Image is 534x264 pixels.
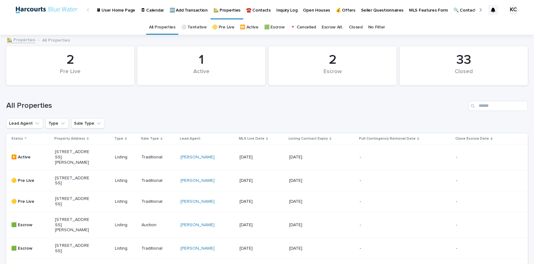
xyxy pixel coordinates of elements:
[410,68,517,82] div: Closed
[12,4,80,16] img: tNrfT9AQRbuT9UvJ4teX
[289,135,328,142] p: Listing Contract Expiry
[240,178,274,183] p: [DATE]
[508,5,518,15] div: KC
[368,20,385,35] a: No Filter
[55,217,90,233] p: [STREET_ADDRESS][PERSON_NAME]
[11,155,46,160] p: ▶️ Active
[46,118,69,128] button: Type
[71,118,105,128] button: Sale Type
[240,199,274,204] p: [DATE]
[240,246,274,251] p: [DATE]
[54,135,85,142] p: Property Address
[180,135,200,142] p: Lead Agent
[289,246,324,251] p: [DATE]
[239,135,265,142] p: MLS Live Date
[11,246,46,251] p: 🟩 Escrow
[180,246,215,251] a: [PERSON_NAME]
[115,222,136,228] p: Listing
[141,135,159,142] p: Sale Type
[360,222,394,228] p: -
[6,170,528,191] tr: 🟡 Pre Live[STREET_ADDRESS]ListingTraditional[PERSON_NAME] [DATE][DATE]--
[360,199,394,204] p: -
[6,238,528,259] tr: 🟩 Escrow[STREET_ADDRESS]ListingTraditional[PERSON_NAME] [DATE][DATE]--
[141,155,176,160] p: Traditional
[141,222,176,228] p: Auction
[55,149,90,165] p: [STREET_ADDRESS][PERSON_NAME]
[11,178,46,183] p: 🟡 Pre Live
[7,36,35,43] a: 🏡 Properties
[55,176,90,186] p: [STREET_ADDRESS]
[42,36,70,43] p: All Properties
[180,178,215,183] a: [PERSON_NAME]
[148,68,255,82] div: Active
[141,178,176,183] p: Traditional
[289,178,324,183] p: [DATE]
[359,135,416,142] p: Full Contingency Removal Date
[290,20,316,35] a: 🔻 Cancelled
[264,20,285,35] a: 🟩 Escrow
[289,199,324,204] p: [DATE]
[455,135,489,142] p: Close Escrow Date
[115,199,136,204] p: Listing
[115,155,136,160] p: Listing
[6,212,528,238] tr: 🟩 Escrow[STREET_ADDRESS][PERSON_NAME]ListingAuction[PERSON_NAME] [DATE][DATE]--
[11,199,46,204] p: 🟡 Pre Live
[322,20,343,35] a: Escrow Alt.
[360,155,394,160] p: -
[11,222,46,228] p: 🟩 Escrow
[279,52,386,68] div: 2
[240,20,259,35] a: ⏩ Active
[456,155,491,160] p: -
[279,68,386,82] div: Escrow
[240,155,274,160] p: [DATE]
[289,222,324,228] p: [DATE]
[180,199,215,204] a: [PERSON_NAME]
[6,191,528,212] tr: 🟡 Pre Live[STREET_ADDRESS]ListingTraditional[PERSON_NAME] [DATE][DATE]--
[114,135,123,142] p: Type
[289,155,324,160] p: [DATE]
[456,222,491,228] p: -
[410,52,517,68] div: 33
[456,199,491,204] p: -
[212,20,234,35] a: 🟡 Pre Live
[17,52,124,68] div: 2
[180,155,215,160] a: [PERSON_NAME]
[6,118,43,128] button: Lead Agent
[181,20,207,35] a: ⚪️ Tentative
[360,178,394,183] p: -
[141,199,176,204] p: Traditional
[11,135,23,142] p: Status
[240,222,274,228] p: [DATE]
[468,101,528,111] input: Search
[349,20,363,35] a: Closed
[55,243,90,254] p: [STREET_ADDRESS]
[148,52,255,68] div: 1
[55,196,90,207] p: [STREET_ADDRESS]
[6,144,528,170] tr: ▶️ Active[STREET_ADDRESS][PERSON_NAME]ListingTraditional[PERSON_NAME] [DATE][DATE]--
[115,246,136,251] p: Listing
[17,68,124,82] div: Pre Live
[456,178,491,183] p: -
[180,222,215,228] a: [PERSON_NAME]
[456,246,491,251] p: -
[360,246,394,251] p: -
[6,101,466,110] h1: All Properties
[115,178,136,183] p: Listing
[141,246,176,251] p: Traditional
[149,20,176,35] a: All Properties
